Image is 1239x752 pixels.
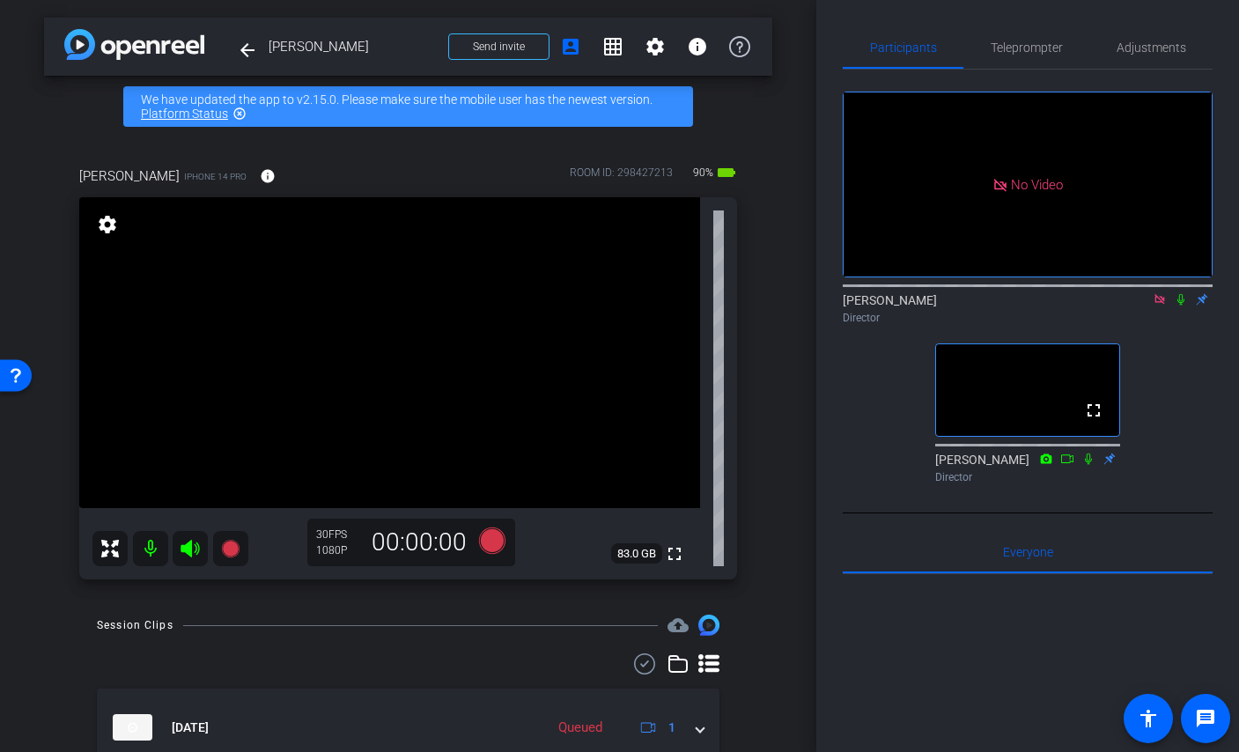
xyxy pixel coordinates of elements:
[141,107,228,121] a: Platform Status
[645,36,666,57] mat-icon: settings
[172,719,209,737] span: [DATE]
[232,107,247,121] mat-icon: highlight_off
[260,168,276,184] mat-icon: info
[1138,708,1159,729] mat-icon: accessibility
[64,29,204,60] img: app-logo
[560,36,581,57] mat-icon: account_box
[79,166,180,186] span: [PERSON_NAME]
[360,527,478,557] div: 00:00:00
[716,162,737,183] mat-icon: battery_std
[687,36,708,57] mat-icon: info
[95,214,120,235] mat-icon: settings
[1003,546,1053,558] span: Everyone
[991,41,1063,54] span: Teleprompter
[667,615,689,636] mat-icon: cloud_upload
[843,310,1213,326] div: Director
[448,33,549,60] button: Send invite
[1083,400,1104,421] mat-icon: fullscreen
[664,543,685,564] mat-icon: fullscreen
[328,528,347,541] span: FPS
[935,451,1120,485] div: [PERSON_NAME]
[667,615,689,636] span: Destinations for your clips
[690,159,716,187] span: 90%
[570,165,673,190] div: ROOM ID: 298427213
[549,718,611,738] div: Queued
[1011,176,1063,192] span: No Video
[473,40,525,54] span: Send invite
[269,29,438,64] span: [PERSON_NAME]
[602,36,623,57] mat-icon: grid_on
[113,714,152,741] img: thumb-nail
[316,527,360,542] div: 30
[611,543,662,564] span: 83.0 GB
[843,291,1213,326] div: [PERSON_NAME]
[97,616,173,634] div: Session Clips
[1117,41,1186,54] span: Adjustments
[316,543,360,557] div: 1080P
[123,86,693,127] div: We have updated the app to v2.15.0. Please make sure the mobile user has the newest version.
[935,469,1120,485] div: Director
[1195,708,1216,729] mat-icon: message
[870,41,937,54] span: Participants
[237,40,258,61] mat-icon: arrow_back
[668,719,675,737] span: 1
[698,615,719,636] img: Session clips
[184,170,247,183] span: iPhone 14 Pro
